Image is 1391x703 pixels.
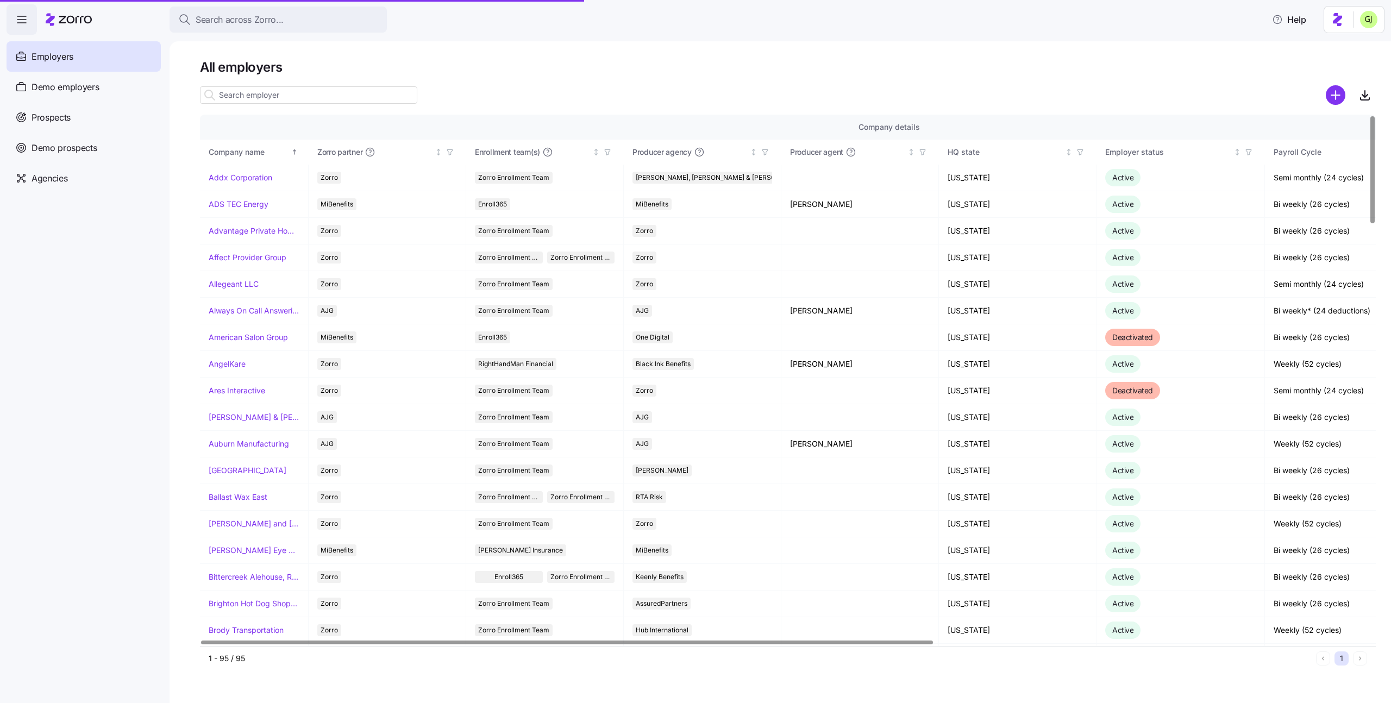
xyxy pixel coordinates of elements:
[948,146,1063,158] div: HQ state
[478,278,549,290] span: Zorro Enrollment Team
[1112,199,1133,209] span: Active
[291,148,298,156] div: Sorted ascending
[209,625,284,636] a: Brody Transportation
[7,102,161,133] a: Prospects
[475,147,540,158] span: Enrollment team(s)
[209,465,286,476] a: [GEOGRAPHIC_DATA]
[939,617,1096,644] td: [US_STATE]
[478,411,549,423] span: Zorro Enrollment Team
[209,438,289,449] a: Auburn Manufacturing
[939,298,1096,324] td: [US_STATE]
[478,198,507,210] span: Enroll365
[1360,11,1377,28] img: b91c5c9db8bb9f3387758c2d7cf845d3
[7,41,161,72] a: Employers
[636,252,653,263] span: Zorro
[478,598,549,610] span: Zorro Enrollment Team
[321,518,338,530] span: Zorro
[321,225,338,237] span: Zorro
[478,225,549,237] span: Zorro Enrollment Team
[321,358,338,370] span: Zorro
[781,298,939,324] td: [PERSON_NAME]
[1112,253,1133,262] span: Active
[7,72,161,102] a: Demo employers
[636,305,649,317] span: AJG
[636,198,668,210] span: MiBenefits
[321,571,338,583] span: Zorro
[939,140,1096,165] th: HQ stateNot sorted
[317,147,362,158] span: Zorro partner
[1326,85,1345,105] svg: add icon
[636,571,684,583] span: Keenly Benefits
[939,324,1096,351] td: [US_STATE]
[321,278,338,290] span: Zorro
[478,624,549,636] span: Zorro Enrollment Team
[1112,332,1153,342] span: Deactivated
[7,163,161,193] a: Agencies
[1272,13,1306,26] span: Help
[321,331,353,343] span: MiBenefits
[939,378,1096,404] td: [US_STATE]
[1096,140,1265,165] th: Employer statusNot sorted
[321,465,338,476] span: Zorro
[781,191,939,218] td: [PERSON_NAME]
[466,140,624,165] th: Enrollment team(s)Not sorted
[209,305,299,316] a: Always On Call Answering Service
[636,624,688,636] span: Hub International
[939,271,1096,298] td: [US_STATE]
[321,385,338,397] span: Zorro
[1112,226,1133,235] span: Active
[1353,651,1367,666] button: Next page
[939,484,1096,511] td: [US_STATE]
[636,385,653,397] span: Zorro
[781,351,939,378] td: [PERSON_NAME]
[32,172,67,185] span: Agencies
[478,305,549,317] span: Zorro Enrollment Team
[200,59,1376,76] h1: All employers
[781,140,939,165] th: Producer agentNot sorted
[939,351,1096,378] td: [US_STATE]
[624,140,781,165] th: Producer agencyNot sorted
[209,199,268,210] a: ADS TEC Energy
[200,86,417,104] input: Search employer
[907,148,915,156] div: Not sorted
[636,544,668,556] span: MiBenefits
[209,545,299,556] a: [PERSON_NAME] Eye Associates
[478,358,553,370] span: RightHandMan Financial
[32,80,99,94] span: Demo employers
[1112,439,1133,448] span: Active
[209,653,1312,664] div: 1 - 95 / 95
[209,359,246,369] a: AngelKare
[636,278,653,290] span: Zorro
[209,518,299,529] a: [PERSON_NAME] and [PERSON_NAME]'s Furniture
[636,358,691,370] span: Black Ink Benefits
[1274,146,1389,158] div: Payroll Cycle
[939,511,1096,537] td: [US_STATE]
[750,148,757,156] div: Not sorted
[209,252,286,263] a: Affect Provider Group
[790,147,843,158] span: Producer agent
[1112,359,1133,368] span: Active
[209,492,267,503] a: Ballast Wax East
[478,544,563,556] span: [PERSON_NAME] Insurance
[550,252,612,263] span: Zorro Enrollment Experts
[1316,651,1330,666] button: Previous page
[200,140,309,165] th: Company nameSorted ascending
[209,172,272,183] a: Addx Corporation
[636,331,669,343] span: One Digital
[209,332,288,343] a: American Salon Group
[636,172,805,184] span: [PERSON_NAME], [PERSON_NAME] & [PERSON_NAME]
[1112,412,1133,422] span: Active
[321,544,353,556] span: MiBenefits
[32,141,97,155] span: Demo prospects
[939,537,1096,564] td: [US_STATE]
[209,279,259,290] a: Allegeant LLC
[781,431,939,457] td: [PERSON_NAME]
[478,518,549,530] span: Zorro Enrollment Team
[7,133,161,163] a: Demo prospects
[1112,386,1153,395] span: Deactivated
[1112,306,1133,315] span: Active
[321,624,338,636] span: Zorro
[636,518,653,530] span: Zorro
[309,140,466,165] th: Zorro partnerNot sorted
[636,465,688,476] span: [PERSON_NAME]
